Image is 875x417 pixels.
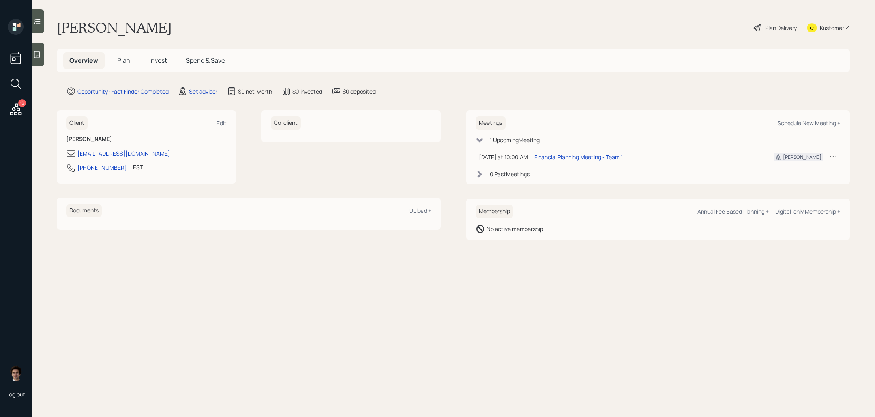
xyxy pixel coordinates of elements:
[8,365,24,381] img: harrison-schaefer-headshot-2.png
[66,136,227,143] h6: [PERSON_NAME]
[534,153,623,161] div: Financial Planning Meeting - Team 1
[765,24,797,32] div: Plan Delivery
[77,163,127,172] div: [PHONE_NUMBER]
[238,87,272,96] div: $0 net-worth
[476,205,513,218] h6: Membership
[189,87,217,96] div: Set advisor
[66,116,88,130] h6: Client
[409,207,431,214] div: Upload +
[697,208,769,215] div: Annual Fee Based Planning +
[271,116,301,130] h6: Co-client
[18,99,26,107] div: 16
[292,87,322,96] div: $0 invested
[66,204,102,217] h6: Documents
[57,19,172,36] h1: [PERSON_NAME]
[77,87,169,96] div: Opportunity · Fact Finder Completed
[217,119,227,127] div: Edit
[149,56,167,65] span: Invest
[69,56,98,65] span: Overview
[820,24,844,32] div: Kustomer
[6,391,25,398] div: Log out
[77,149,170,158] div: [EMAIL_ADDRESS][DOMAIN_NAME]
[487,225,543,233] div: No active membership
[778,119,840,127] div: Schedule New Meeting +
[186,56,225,65] span: Spend & Save
[343,87,376,96] div: $0 deposited
[476,116,506,130] h6: Meetings
[783,154,821,161] div: [PERSON_NAME]
[117,56,130,65] span: Plan
[490,136,540,144] div: 1 Upcoming Meeting
[490,170,530,178] div: 0 Past Meeting s
[133,163,143,171] div: EST
[479,153,528,161] div: [DATE] at 10:00 AM
[775,208,840,215] div: Digital-only Membership +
